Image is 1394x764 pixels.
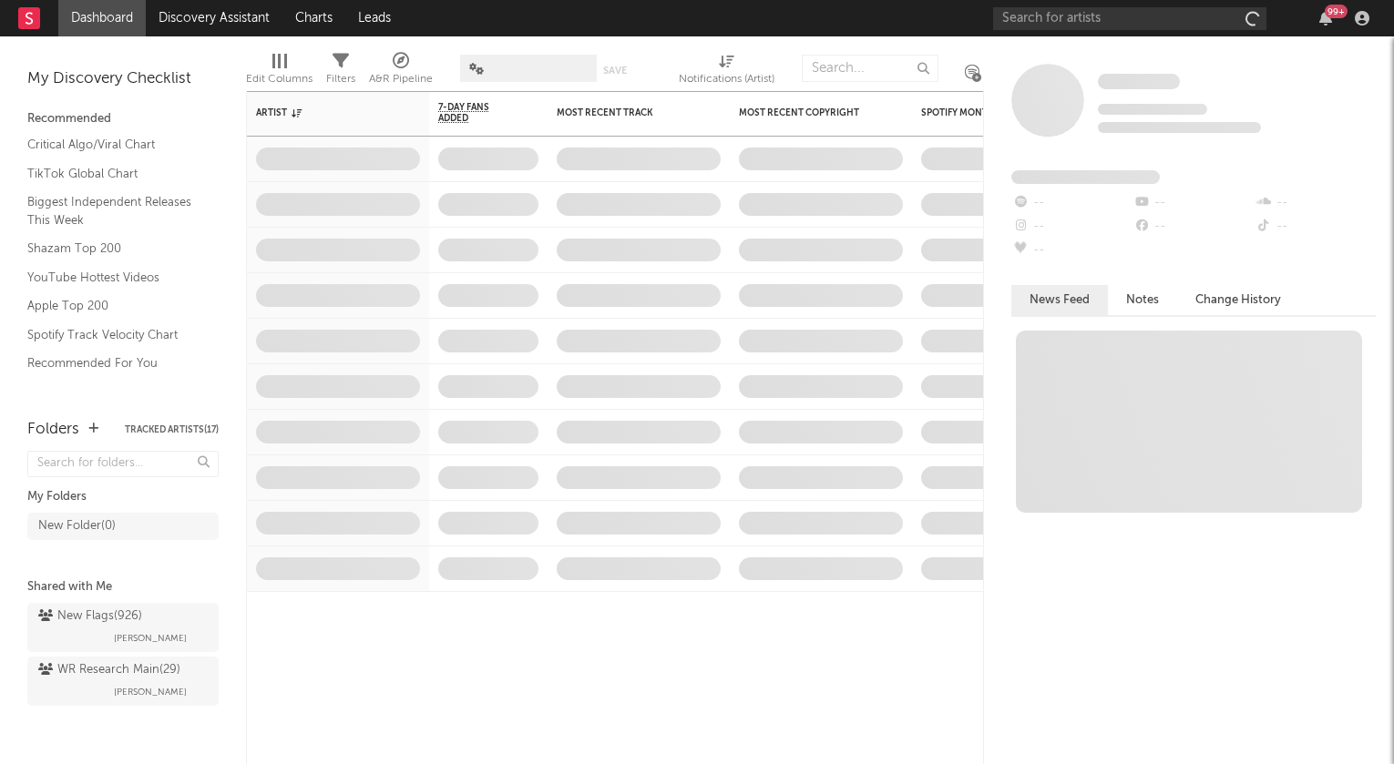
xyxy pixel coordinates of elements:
[1011,285,1108,315] button: News Feed
[27,325,200,345] a: Spotify Track Velocity Chart
[1098,104,1207,115] span: Tracking Since: [DATE]
[27,486,219,508] div: My Folders
[1133,215,1254,239] div: --
[27,268,200,288] a: YouTube Hottest Videos
[27,513,219,540] a: New Folder(0)
[1108,285,1177,315] button: Notes
[27,576,219,598] div: Shared with Me
[114,627,187,649] span: [PERSON_NAME]
[27,192,200,229] a: Biggest Independent Releases This Week
[1011,191,1133,215] div: --
[1011,239,1133,262] div: --
[326,68,355,90] div: Filters
[438,102,511,124] span: 7-Day Fans Added
[246,46,313,98] div: Edit Columns
[1177,285,1299,315] button: Change History
[1325,5,1348,18] div: 99 +
[27,382,200,420] a: TikTok Videos Assistant / Last 7 Days - Top
[27,68,219,90] div: My Discovery Checklist
[38,606,142,627] div: New Flags ( 926 )
[1011,215,1133,239] div: --
[1319,11,1332,25] button: 99+
[27,296,200,316] a: Apple Top 200
[27,603,219,652] a: New Flags(926)[PERSON_NAME]
[1098,122,1261,133] span: 0 fans last week
[27,239,200,259] a: Shazam Top 200
[38,515,116,537] div: New Folder ( 0 )
[326,46,355,98] div: Filters
[369,68,433,90] div: A&R Pipeline
[603,66,627,76] button: Save
[27,657,219,706] a: WR Research Main(29)[PERSON_NAME]
[1133,191,1254,215] div: --
[369,46,433,98] div: A&R Pipeline
[27,135,200,155] a: Critical Algo/Viral Chart
[246,68,313,90] div: Edit Columns
[27,353,200,373] a: Recommended For You
[1255,215,1376,239] div: --
[739,107,876,118] div: Most Recent Copyright
[1098,73,1180,91] a: Some Artist
[1011,170,1160,184] span: Fans Added by Platform
[27,419,79,441] div: Folders
[27,108,219,130] div: Recommended
[679,46,774,98] div: Notifications (Artist)
[993,7,1266,30] input: Search for artists
[921,107,1058,118] div: Spotify Monthly Listeners
[1098,74,1180,89] span: Some Artist
[38,659,180,681] div: WR Research Main ( 29 )
[1255,191,1376,215] div: --
[679,68,774,90] div: Notifications (Artist)
[125,425,219,434] button: Tracked Artists(17)
[27,451,219,477] input: Search for folders...
[256,107,393,118] div: Artist
[802,55,938,82] input: Search...
[114,681,187,703] span: [PERSON_NAME]
[557,107,693,118] div: Most Recent Track
[27,164,200,184] a: TikTok Global Chart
